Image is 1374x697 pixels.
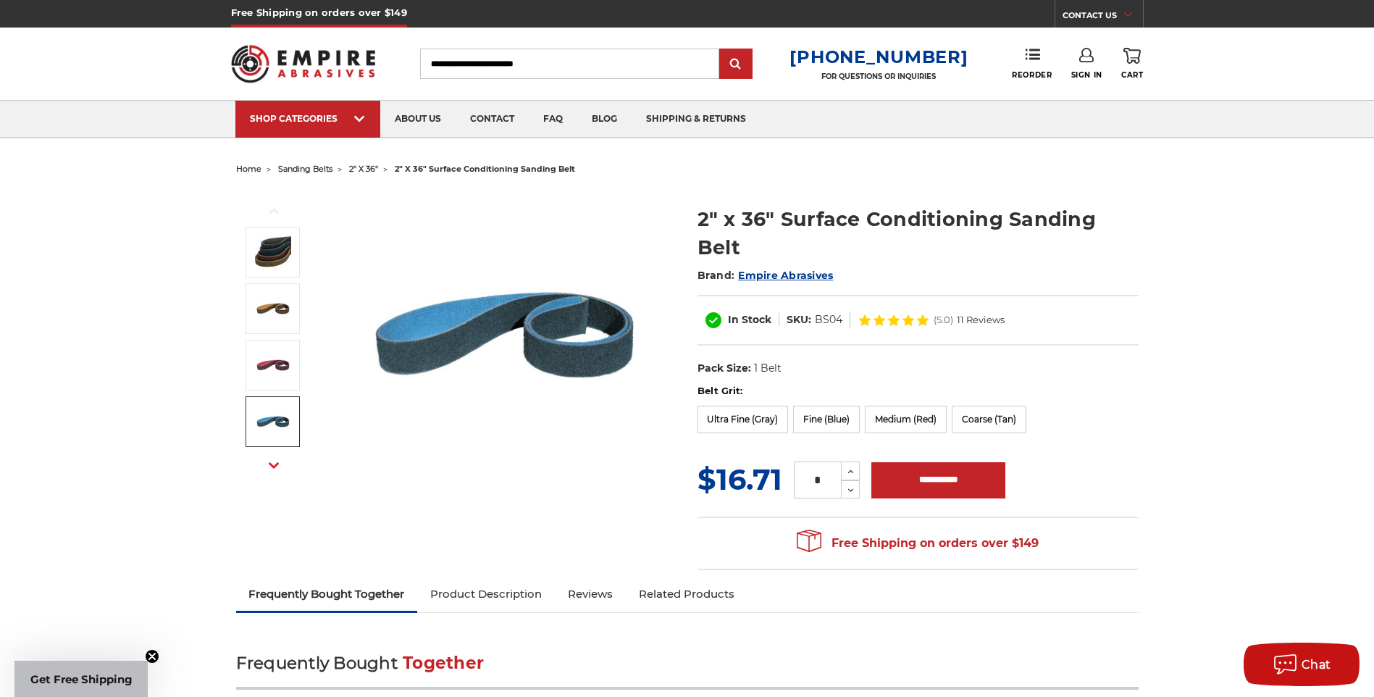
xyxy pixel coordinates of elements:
a: sanding belts [278,164,332,174]
span: Frequently Bought [236,653,398,673]
a: about us [380,101,456,138]
span: Together [403,653,484,673]
span: Reorder [1012,70,1052,80]
span: Brand: [698,269,735,282]
img: 2" x 36" Medium Surface Conditioning Belt [255,347,291,383]
span: Chat [1302,658,1331,672]
a: blog [577,101,632,138]
div: Get Free ShippingClose teaser [14,661,148,697]
span: Get Free Shipping [30,672,133,686]
img: Empire Abrasives [231,36,376,92]
a: Product Description [417,578,555,610]
a: Cart [1121,48,1143,80]
p: FOR QUESTIONS OR INQUIRIES [789,72,968,81]
a: 2" x 36" [349,164,378,174]
dd: BS04 [815,312,842,327]
a: faq [529,101,577,138]
a: contact [456,101,529,138]
img: 2"x36" Surface Conditioning Sanding Belts [360,190,650,480]
span: $16.71 [698,462,782,497]
a: home [236,164,261,174]
a: [PHONE_NUMBER] [789,46,968,67]
span: 11 Reviews [957,315,1005,325]
img: 2" x 36" Fine Surface Conditioning Belt [255,404,291,440]
dd: 1 Belt [754,361,782,376]
button: Previous [256,196,291,227]
label: Belt Grit: [698,384,1139,398]
span: 2" x 36" surface conditioning sanding belt [395,164,575,174]
a: Frequently Bought Together [236,578,418,610]
img: 2"x36" Surface Conditioning Sanding Belts [255,234,291,270]
a: shipping & returns [632,101,761,138]
a: Empire Abrasives [738,269,833,282]
dt: Pack Size: [698,361,751,376]
button: Next [256,450,291,481]
span: Cart [1121,70,1143,80]
span: Sign In [1071,70,1102,80]
dt: SKU: [787,312,811,327]
button: Close teaser [145,649,159,664]
h1: 2" x 36" Surface Conditioning Sanding Belt [698,205,1139,262]
div: SHOP CATEGORIES [250,113,366,124]
span: In Stock [728,313,771,326]
img: 2" x 36" Coarse Surface Conditioning Belt [255,291,291,327]
a: Reviews [555,578,626,610]
input: Submit [721,50,750,79]
button: Chat [1244,643,1360,686]
a: CONTACT US [1063,7,1143,28]
a: Reorder [1012,48,1052,79]
a: Related Products [626,578,747,610]
span: (5.0) [934,315,953,325]
span: Free Shipping on orders over $149 [797,529,1039,558]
